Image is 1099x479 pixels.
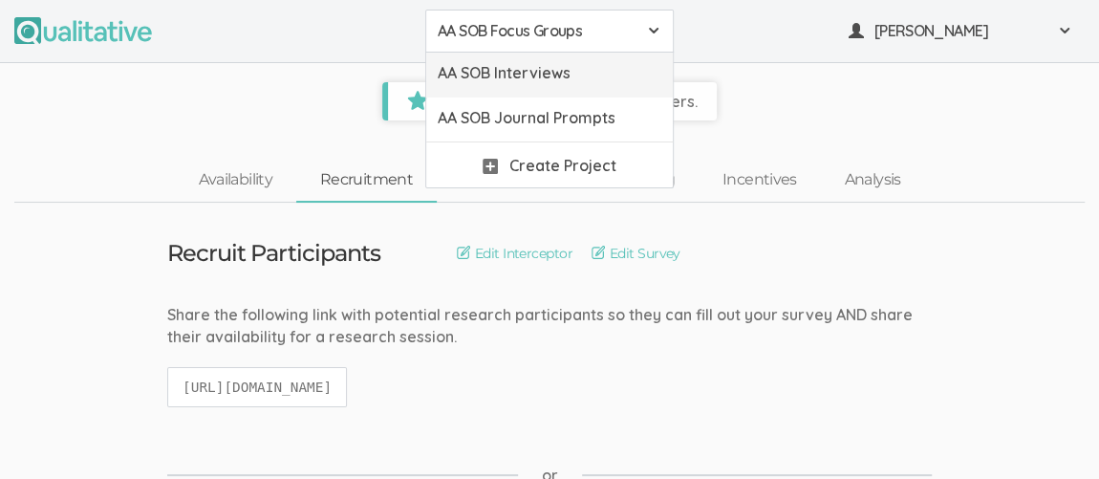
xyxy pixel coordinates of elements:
span: AA SOB Journal Prompts [438,107,661,129]
span: Upgrade now to talk to more users. [388,82,717,120]
a: Recruitment [296,160,437,201]
span: Create Project [509,155,616,177]
span: AA SOB Interviews [438,62,661,84]
div: Share the following link with potential research participants so they can fill out your survey AN... [167,304,932,348]
iframe: Chat Widget [1003,387,1099,479]
a: Create Project [426,142,673,187]
a: AA SOB Interviews [426,53,673,98]
button: [PERSON_NAME] [836,10,1085,53]
button: AA SOB Focus Groups [425,10,674,53]
a: Edit Interceptor [457,243,572,264]
code: [URL][DOMAIN_NAME] [167,367,347,408]
img: Qualitative [14,17,152,44]
a: Incentives [699,160,821,201]
h3: Recruit Participants [167,241,380,266]
a: Edit Survey [592,243,680,264]
span: AA SOB Focus Groups [438,20,636,42]
span: [PERSON_NAME] [874,20,1046,42]
img: plus.svg [483,159,498,174]
a: Availability [175,160,296,201]
a: Upgrade now to talk to more users. [382,82,717,120]
a: Analysis [820,160,924,201]
a: AA SOB Journal Prompts [426,98,673,142]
